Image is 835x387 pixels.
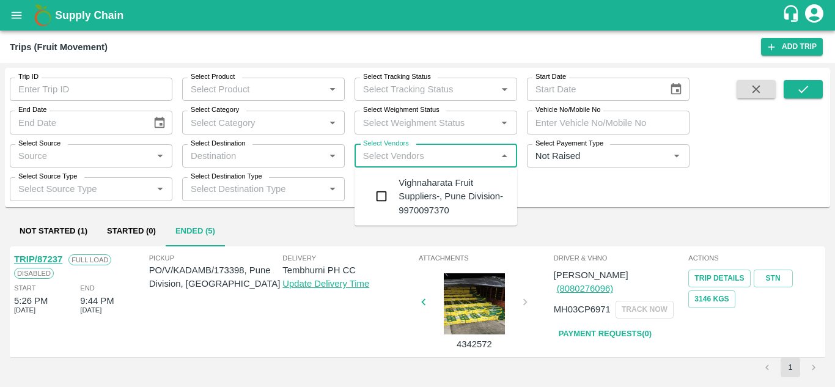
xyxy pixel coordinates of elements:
[166,217,225,246] button: Ended (5)
[358,81,477,97] input: Select Tracking Status
[419,252,551,264] span: Attachments
[282,279,369,289] a: Update Delivery Time
[55,7,782,24] a: Supply Chain
[688,290,735,308] button: 3146 Kgs
[80,304,101,315] span: [DATE]
[363,72,431,82] label: Select Tracking Status
[97,217,166,246] button: Started (0)
[10,78,172,101] input: Enter Trip ID
[282,264,416,277] p: Tembhurni PH CC
[186,114,321,130] input: Select Category
[10,217,97,246] button: Not Started (1)
[148,111,171,135] button: Choose date
[14,304,35,315] span: [DATE]
[68,254,111,265] span: Full Load
[191,172,262,182] label: Select Destination Type
[664,78,688,101] button: Choose date
[554,270,628,280] span: [PERSON_NAME]
[149,264,283,291] p: PO/V/KADAMB/173398, Pune Division, [GEOGRAPHIC_DATA]
[669,148,685,164] button: Open
[325,181,340,197] button: Open
[186,181,321,197] input: Select Destination Type
[14,268,54,279] span: Disabled
[152,181,168,197] button: Open
[358,148,493,164] input: Select Vendors
[31,3,55,28] img: logo
[761,38,823,56] a: Add Trip
[191,105,239,115] label: Select Category
[13,148,149,164] input: Source
[756,358,825,377] nav: pagination navigation
[496,148,512,164] button: Close
[325,115,340,131] button: Open
[535,139,603,149] label: Select Payement Type
[191,139,246,149] label: Select Destination
[754,270,793,287] a: STN
[13,181,149,197] input: Select Source Type
[80,294,114,308] div: 9:44 PM
[282,252,416,264] span: Delivery
[325,81,340,97] button: Open
[14,282,35,293] span: Start
[18,172,77,182] label: Select Source Type
[2,1,31,29] button: open drawer
[18,139,61,149] label: Select Source
[149,252,283,264] span: Pickup
[554,303,611,316] p: MH03CP6971
[782,4,803,26] div: customer-support
[535,105,600,115] label: Vehicle No/Mobile No
[554,252,686,264] span: Driver & VHNo
[803,2,825,28] div: account of current user
[527,78,660,101] input: Start Date
[55,9,123,21] b: Supply Chain
[496,115,512,131] button: Open
[531,148,650,164] input: Select Payement Type
[325,148,340,164] button: Open
[10,39,108,55] div: Trips (Fruit Movement)
[18,72,39,82] label: Trip ID
[688,252,821,264] span: Actions
[14,294,48,308] div: 5:26 PM
[399,176,507,217] div: Vighnaharata Fruit Suppliers-, Pune Division-9970097370
[527,111,690,134] input: Enter Vehicle No/Mobile No
[152,148,168,164] button: Open
[80,282,95,293] span: End
[358,114,477,130] input: Select Weighment Status
[781,358,800,377] button: page 1
[429,337,520,351] p: 4342572
[18,105,46,115] label: End Date
[554,323,657,345] a: Payment Requests(0)
[496,81,512,97] button: Open
[363,139,409,149] label: Select Vendors
[535,72,566,82] label: Start Date
[557,284,613,293] a: (8080276096)
[186,81,321,97] input: Select Product
[186,148,321,164] input: Destination
[14,254,62,264] a: TRIP/87237
[688,270,750,287] a: Trip Details
[10,111,143,134] input: End Date
[191,72,235,82] label: Select Product
[363,105,440,115] label: Select Weighment Status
